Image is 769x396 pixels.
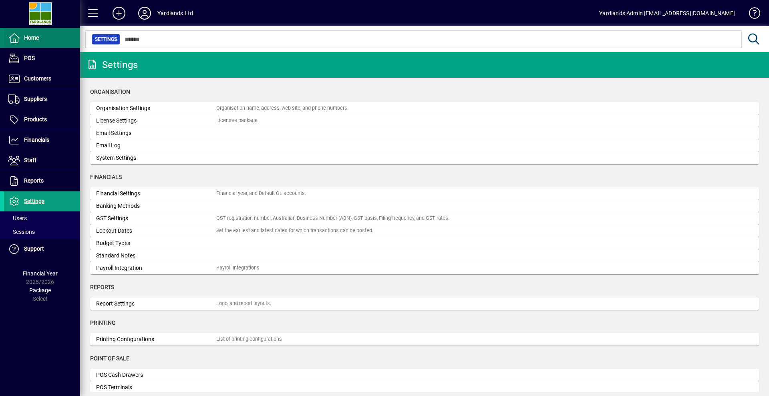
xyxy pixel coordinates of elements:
[96,371,216,379] div: POS Cash Drawers
[4,211,80,225] a: Users
[4,130,80,150] a: Financials
[4,171,80,191] a: Reports
[96,264,216,272] div: Payroll Integration
[743,2,759,28] a: Knowledge Base
[90,262,759,274] a: Payroll IntegrationPayroll Integrations
[29,287,51,293] span: Package
[4,225,80,239] a: Sessions
[96,129,216,137] div: Email Settings
[90,298,759,310] a: Report SettingsLogo, and report layouts.
[90,200,759,212] a: Banking Methods
[216,227,373,235] div: Set the earliest and latest dates for which transactions can be posted.
[96,141,216,150] div: Email Log
[96,104,216,113] div: Organisation Settings
[216,190,306,197] div: Financial year, and Default GL accounts.
[106,6,132,20] button: Add
[96,202,216,210] div: Banking Methods
[90,355,129,362] span: Point of Sale
[90,369,759,381] a: POS Cash Drawers
[4,151,80,171] a: Staff
[90,88,130,95] span: Organisation
[216,300,271,308] div: Logo, and report layouts.
[8,229,35,235] span: Sessions
[216,105,348,112] div: Organisation name, address, web site, and phone numbers.
[24,116,47,123] span: Products
[24,34,39,41] span: Home
[90,225,759,237] a: Lockout DatesSet the earliest and latest dates for which transactions can be posted.
[216,336,282,343] div: List of printing configurations
[24,157,36,163] span: Staff
[96,300,216,308] div: Report Settings
[216,264,260,272] div: Payroll Integrations
[90,249,759,262] a: Standard Notes
[90,174,122,180] span: Financials
[24,245,44,252] span: Support
[90,333,759,346] a: Printing ConfigurationsList of printing configurations
[4,48,80,68] a: POS
[4,239,80,259] a: Support
[96,189,216,198] div: Financial Settings
[96,239,216,247] div: Budget Types
[157,7,193,20] div: Yardlands Ltd
[90,152,759,164] a: System Settings
[24,96,47,102] span: Suppliers
[90,320,116,326] span: Printing
[132,6,157,20] button: Profile
[90,139,759,152] a: Email Log
[90,115,759,127] a: License SettingsLicensee package.
[95,35,117,43] span: Settings
[90,127,759,139] a: Email Settings
[96,154,216,162] div: System Settings
[90,102,759,115] a: Organisation SettingsOrganisation name, address, web site, and phone numbers.
[4,89,80,109] a: Suppliers
[4,69,80,89] a: Customers
[216,117,259,125] div: Licensee package.
[24,55,35,61] span: POS
[4,28,80,48] a: Home
[86,58,138,71] div: Settings
[90,212,759,225] a: GST SettingsGST registration number, Australian Business Number (ABN), GST basis, Filing frequenc...
[24,198,44,204] span: Settings
[96,335,216,344] div: Printing Configurations
[24,75,51,82] span: Customers
[96,214,216,223] div: GST Settings
[24,177,44,184] span: Reports
[96,117,216,125] div: License Settings
[96,383,216,392] div: POS Terminals
[216,215,449,222] div: GST registration number, Australian Business Number (ABN), GST basis, Filing frequency, and GST r...
[23,270,58,277] span: Financial Year
[8,215,27,221] span: Users
[96,251,216,260] div: Standard Notes
[4,110,80,130] a: Products
[24,137,49,143] span: Financials
[90,187,759,200] a: Financial SettingsFinancial year, and Default GL accounts.
[90,284,114,290] span: Reports
[90,237,759,249] a: Budget Types
[90,381,759,394] a: POS Terminals
[96,227,216,235] div: Lockout Dates
[599,7,735,20] div: Yardlands Admin [EMAIL_ADDRESS][DOMAIN_NAME]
